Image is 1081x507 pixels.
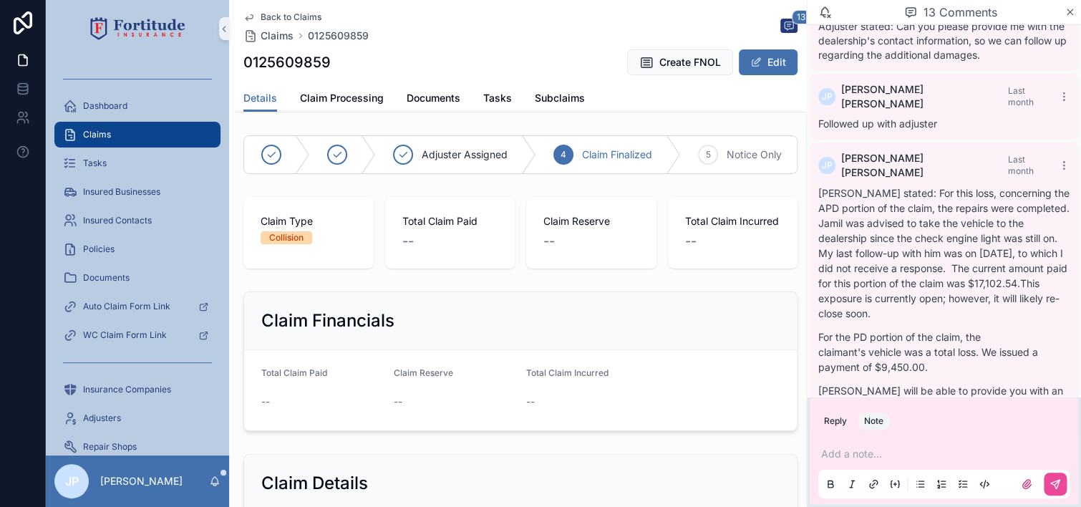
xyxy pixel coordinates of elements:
span: Total Claim Paid [261,367,327,378]
span: Repair Shops [83,441,137,453]
span: Create FNOL [659,55,721,69]
div: scrollable content [46,57,229,455]
a: Back to Claims [243,11,321,23]
span: Insured Businesses [83,186,160,198]
span: Claim Reserve [394,367,453,378]
span: [PERSON_NAME] [PERSON_NAME] [841,151,1007,180]
span: Documents [407,91,460,105]
span: Followed up with adjuster [818,117,937,130]
span: JP [65,473,79,490]
a: Auto Claim Form Link [54,294,220,319]
span: Insurance Companies [83,384,171,395]
span: 13 [792,10,810,24]
span: Subclaims [535,91,585,105]
span: Tasks [83,158,107,169]
span: Claims [261,29,294,43]
a: Tasks [483,85,512,114]
a: Documents [407,85,460,114]
span: -- [685,231,697,251]
button: Note [858,412,889,430]
div: Collision [269,231,304,244]
span: Total Claim Paid [402,214,498,228]
span: Insured Contacts [83,215,152,226]
span: Back to Claims [261,11,321,23]
div: Note [864,415,883,427]
span: Last month [1007,154,1033,176]
span: Documents [83,272,130,284]
span: -- [394,395,402,409]
a: Claim Processing [300,85,384,114]
span: [PERSON_NAME] [PERSON_NAME] [841,82,1007,111]
span: Auto Claim Form Link [83,301,170,312]
a: Repair Shops [54,434,220,460]
button: Reply [818,412,853,430]
a: Adjusters [54,405,220,431]
p: [PERSON_NAME] [100,474,183,488]
span: -- [543,231,555,251]
a: Dashboard [54,93,220,119]
button: Edit [739,49,798,75]
button: Create FNOL [627,49,733,75]
a: Subclaims [535,85,585,114]
span: 4 [561,149,566,160]
img: App logo [90,17,185,40]
button: 13 [780,19,798,36]
span: -- [261,395,270,409]
p: [PERSON_NAME] will be able to provide you with an update concerning the status of the bodily inju... [818,383,1070,428]
a: Insured Businesses [54,179,220,205]
span: Tasks [483,91,512,105]
a: Insured Contacts [54,208,220,233]
span: Claim Type [261,214,357,228]
a: Details [243,85,277,112]
a: Documents [54,265,220,291]
span: Adjuster Assigned [422,148,508,162]
a: Claims [243,29,294,43]
span: Adjuster stated: Can you please provide me with the dealership's contact information, so we can f... [818,20,1067,61]
span: Details [243,91,277,105]
span: Policies [83,243,115,255]
span: Claim Processing [300,91,384,105]
span: Total Claim Incurred [526,367,609,378]
a: Insurance Companies [54,377,220,402]
span: Notice Only [727,148,782,162]
span: -- [402,231,414,251]
span: Adjusters [83,412,121,424]
span: -- [526,395,535,409]
a: WC Claim Form Link [54,322,220,348]
span: Claim Reserve [543,214,639,228]
p: For the PD portion of the claim, the claimant's vehicle was a total loss. We issued a payment of ... [818,329,1070,375]
span: Total Claim Incurred [685,214,781,228]
p: [PERSON_NAME] stated: For this loss, concerning the APD portion of the claim, the repairs were co... [818,185,1070,321]
h2: Claim Details [261,472,368,495]
h1: 0125609859 [243,52,331,72]
span: Claims [83,129,111,140]
h2: Claim Financials [261,309,394,332]
a: Policies [54,236,220,262]
span: Claim Finalized [582,148,652,162]
a: 0125609859 [308,29,369,43]
span: Dashboard [83,100,127,112]
span: Last month [1007,85,1033,107]
span: 5 [706,149,711,160]
a: Tasks [54,150,220,176]
span: WC Claim Form Link [83,329,167,341]
span: JP [822,91,833,102]
span: 13 Comments [923,4,997,21]
a: Claims [54,122,220,148]
span: JP [822,160,833,171]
